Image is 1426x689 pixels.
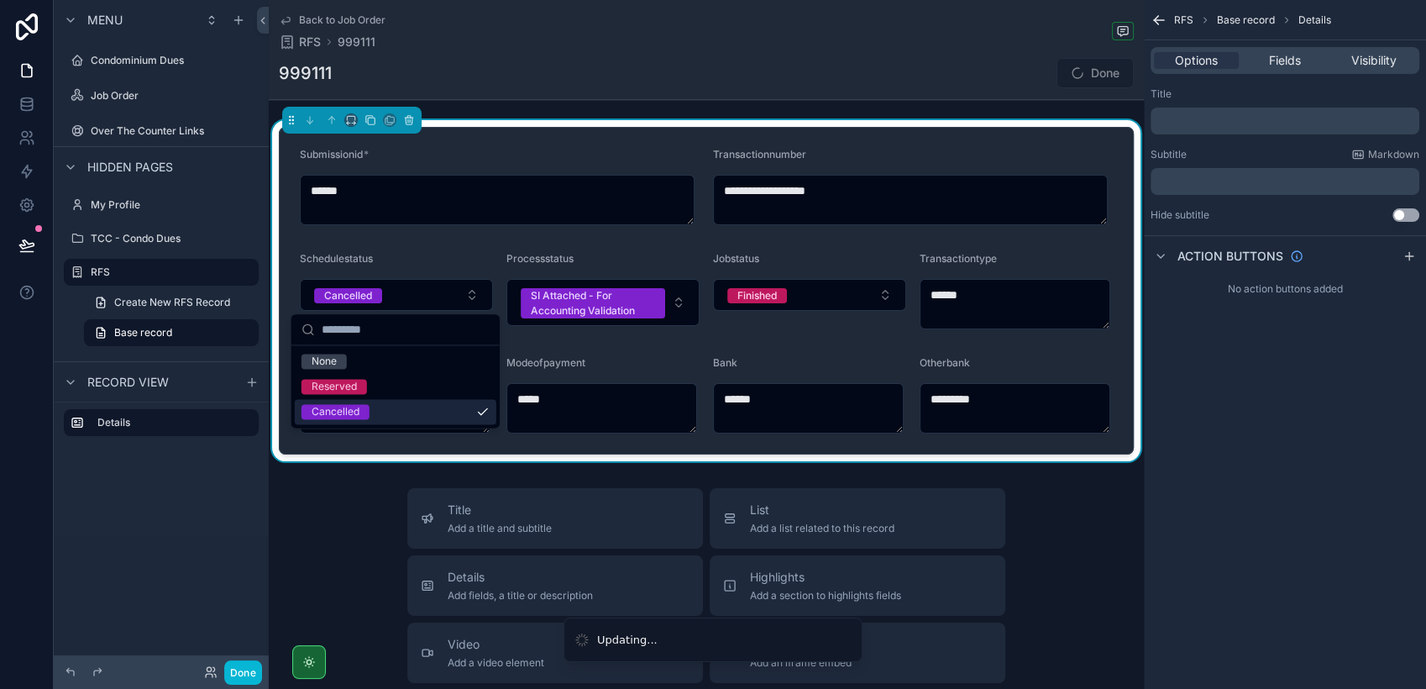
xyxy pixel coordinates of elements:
[407,623,703,683] button: VideoAdd a video element
[97,416,245,429] label: Details
[64,118,259,145] a: Over The Counter Links
[1151,208,1209,222] label: Hide subtitle
[324,288,372,303] div: Cancelled
[531,288,655,318] div: SI Attached - For Accounting Validation
[1174,13,1193,27] span: RFS
[920,252,997,265] span: Transactiontype
[279,61,332,85] h1: 999111
[91,54,255,67] label: Condominium Dues
[279,13,385,27] a: Back to Job Order
[64,192,259,218] a: My Profile
[737,288,777,303] div: Finished
[1175,52,1218,69] span: Options
[1298,13,1331,27] span: Details
[1269,52,1301,69] span: Fields
[713,356,737,369] span: Bank
[506,279,700,326] button: Select Button
[312,404,359,419] div: Cancelled
[91,266,249,279] label: RFS
[448,502,552,518] span: Title
[312,379,357,394] div: Reserved
[750,522,894,535] span: Add a list related to this record
[448,569,593,586] span: Details
[1151,108,1419,134] div: scrollable content
[750,502,894,518] span: List
[750,569,901,586] span: Highlights
[299,34,321,50] span: RFS
[114,326,172,339] span: Base record
[1177,248,1283,265] span: Action buttons
[1151,168,1419,195] div: scrollable content
[87,374,169,391] span: Record view
[64,225,259,252] a: TCC - Condo Dues
[91,232,255,245] label: TCC - Condo Dues
[87,12,123,29] span: Menu
[300,252,373,265] span: Schedulestatus
[279,34,321,50] a: RFS
[91,89,255,103] label: Job Order
[448,636,544,653] span: Video
[448,522,552,535] span: Add a title and subtitle
[64,47,259,74] a: Condominium Dues
[407,555,703,616] button: DetailsAdd fields, a title or description
[713,279,906,311] button: Select Button
[506,252,574,265] span: Processstatus
[291,345,500,428] div: Suggestions
[1151,148,1187,161] label: Subtitle
[448,656,544,670] span: Add a video element
[312,354,337,369] div: None
[506,356,585,369] span: Modeofpayment
[710,488,1005,549] button: ListAdd a list related to this record
[338,34,375,50] a: 999111
[920,356,970,369] span: Otherbank
[64,82,259,109] a: Job Order
[1151,87,1172,101] label: Title
[114,296,230,309] span: Create New RFS Record
[64,259,259,286] a: RFS
[713,148,806,160] span: Transactionnumber
[750,589,901,602] span: Add a section to highlights fields
[1144,276,1426,302] div: No action buttons added
[224,660,262,685] button: Done
[84,319,259,346] a: Base record
[1350,52,1396,69] span: Visibility
[91,198,255,212] label: My Profile
[1217,13,1275,27] span: Base record
[54,402,269,453] div: scrollable content
[300,279,493,311] button: Select Button
[713,252,759,265] span: Jobstatus
[87,159,173,176] span: Hidden pages
[407,488,703,549] button: TitleAdd a title and subtitle
[710,555,1005,616] button: HighlightsAdd a section to highlights fields
[1368,148,1419,161] span: Markdown
[1351,148,1419,161] a: Markdown
[91,124,255,138] label: Over The Counter Links
[750,656,852,670] span: Add an iframe embed
[448,589,593,602] span: Add fields, a title or description
[300,148,363,160] span: Submissionid
[84,289,259,316] a: Create New RFS Record
[299,13,385,27] span: Back to Job Order
[597,632,658,649] div: Updating...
